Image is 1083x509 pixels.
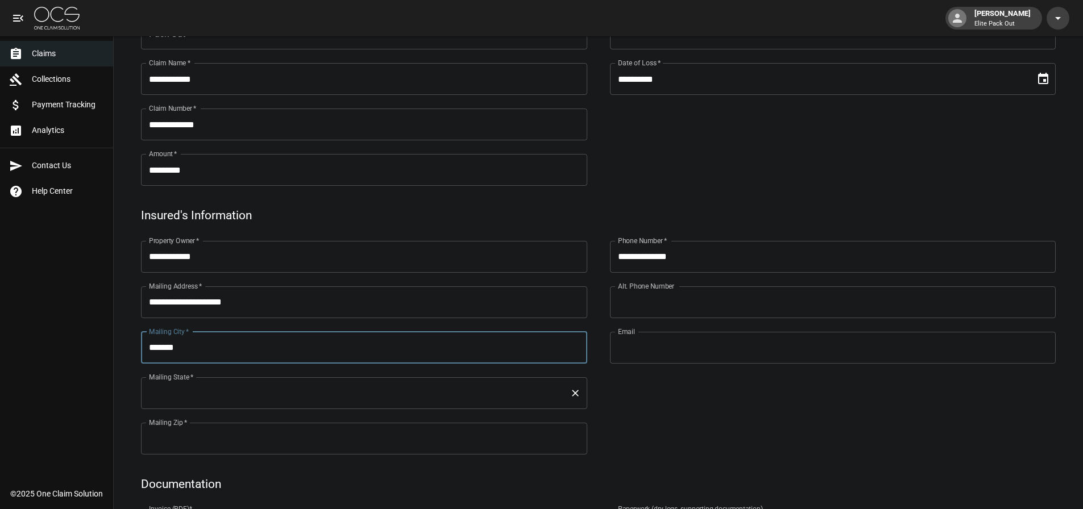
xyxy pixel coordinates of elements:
label: Date of Loss [618,58,661,68]
div: [PERSON_NAME] [970,8,1035,28]
span: Contact Us [32,160,104,172]
button: open drawer [7,7,30,30]
span: Analytics [32,124,104,136]
span: Payment Tracking [32,99,104,111]
button: Choose date, selected date is Sep 11, 2025 [1032,68,1055,90]
label: Claim Number [149,103,196,113]
span: Help Center [32,185,104,197]
button: Clear [567,385,583,401]
label: Phone Number [618,236,667,245]
label: Mailing Zip [149,418,188,427]
label: Claim Name [149,58,190,68]
label: Property Owner [149,236,200,245]
span: Collections [32,73,104,85]
label: Email [618,327,635,336]
label: Mailing City [149,327,189,336]
span: Claims [32,48,104,60]
label: Mailing Address [149,281,202,291]
label: Mailing State [149,372,193,382]
p: Elite Pack Out [974,19,1031,29]
img: ocs-logo-white-transparent.png [34,7,80,30]
label: Amount [149,149,177,158]
div: © 2025 One Claim Solution [10,488,103,499]
label: Alt. Phone Number [618,281,674,291]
